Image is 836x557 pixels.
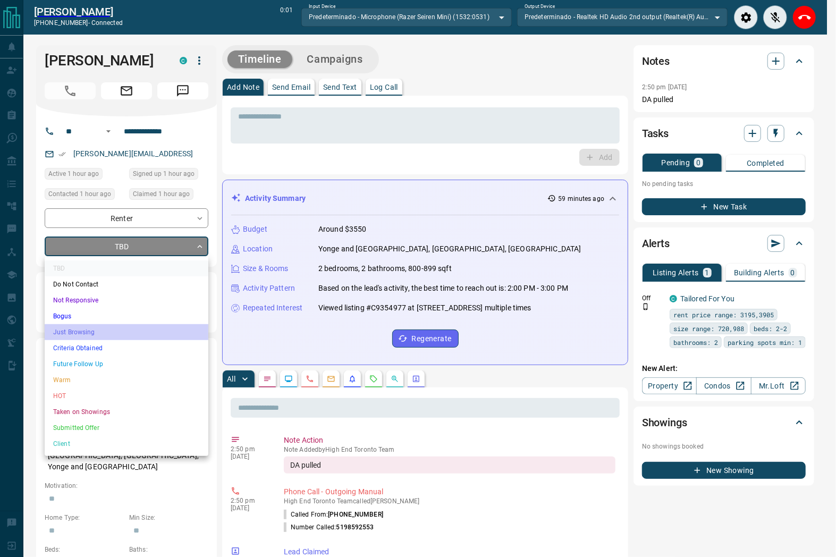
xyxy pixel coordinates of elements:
[45,276,208,292] li: Do Not Contact
[45,372,208,388] li: Warm
[45,404,208,420] li: Taken on Showings
[45,292,208,308] li: Not Responsive
[45,308,208,324] li: Bogus
[45,436,208,452] li: Client
[45,324,208,340] li: Just Browsing
[45,340,208,356] li: Criteria Obtained
[45,388,208,404] li: HOT
[45,420,208,436] li: Submitted Offer
[45,356,208,372] li: Future Follow Up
